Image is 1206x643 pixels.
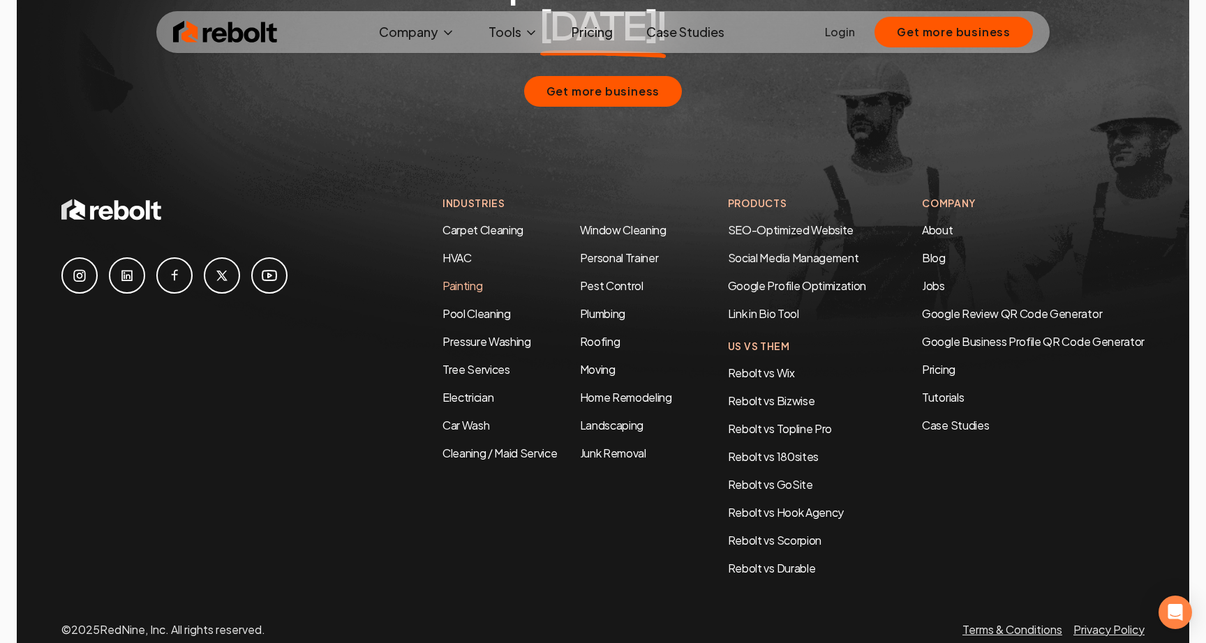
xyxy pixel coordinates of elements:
a: About [922,222,953,237]
div: Open Intercom Messenger [1159,596,1192,629]
a: Rebolt vs GoSite [728,477,813,492]
a: Personal Trainer [580,250,659,265]
a: Electrician [442,390,493,404]
a: Painting [442,278,482,293]
button: Tools [477,18,549,46]
a: Rebolt vs Durable [728,561,816,575]
h4: Us Vs Them [728,339,866,354]
a: Rebolt vs Wix [728,365,795,380]
h4: Industries [442,196,672,211]
a: Link in Bio Tool [728,306,799,321]
a: Case Studies [922,417,1145,434]
h4: Company [922,196,1145,211]
a: Cleaning / Maid Service [442,446,558,460]
a: Blog [922,250,946,265]
a: Tutorials [922,389,1145,406]
a: HVAC [442,250,472,265]
a: Login [825,24,855,40]
span: [DATE]! [540,6,667,48]
a: Google Profile Optimization [728,278,866,293]
p: © 2025 RedNine, Inc. All rights reserved. [61,621,265,638]
a: Plumbing [580,306,625,321]
a: Rebolt vs Scorpion [728,533,821,547]
a: Case Studies [635,18,736,46]
a: Junk Removal [580,446,646,460]
a: Privacy Policy [1073,622,1145,637]
a: SEO-Optimized Website [728,222,854,237]
a: Jobs [922,278,945,293]
a: Tree Services [442,362,510,377]
a: Rebolt vs Hook Agency [728,505,844,520]
a: Pest Control [580,278,643,293]
a: Moving [580,362,616,377]
a: Social Media Management [728,250,859,265]
a: Pool Cleaning [442,306,511,321]
h4: Products [728,196,866,211]
button: Get more business [874,17,1033,47]
a: Landscaping [580,418,643,432]
a: Google Review QR Code Generator [922,306,1102,321]
a: Car Wash [442,418,489,432]
a: Pressure Washing [442,334,531,349]
a: Window Cleaning [580,222,667,237]
a: Rebolt vs Topline Pro [728,421,832,436]
a: Roofing [580,334,620,349]
a: Home Remodeling [580,390,672,404]
img: Rebolt Logo [173,18,278,46]
a: Pricing [922,361,1145,378]
a: Rebolt vs Bizwise [728,393,815,408]
a: Terms & Conditions [962,622,1062,637]
a: Google Business Profile QR Code Generator [922,334,1145,349]
button: Get more business [524,76,683,107]
a: Rebolt vs 180sites [728,449,819,464]
a: Carpet Cleaning [442,222,523,237]
button: Company [368,18,466,46]
a: Pricing [560,18,624,46]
